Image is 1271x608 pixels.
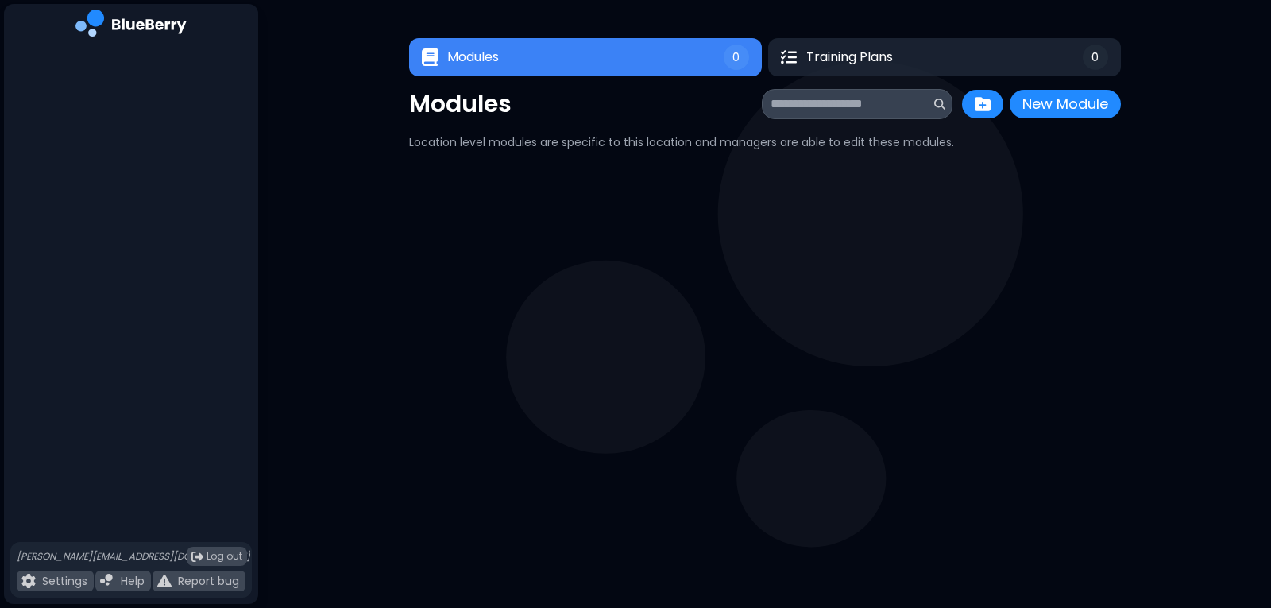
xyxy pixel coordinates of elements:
[732,50,740,64] span: 0
[17,550,250,563] p: [PERSON_NAME][EMAIL_ADDRESS][DOMAIN_NAME]
[207,550,242,563] span: Log out
[157,574,172,588] img: file icon
[1091,50,1099,64] span: 0
[191,551,203,563] img: logout
[178,574,239,588] p: Report bug
[42,574,87,588] p: Settings
[768,38,1121,76] button: Training PlansTraining Plans0
[422,48,438,67] img: Modules
[21,574,36,588] img: file icon
[409,38,762,76] button: ModulesModules0
[121,574,145,588] p: Help
[75,10,187,42] img: company logo
[100,574,114,588] img: file icon
[447,48,499,67] span: Modules
[1010,90,1121,118] button: New Module
[934,99,945,110] img: search icon
[975,96,991,112] img: folder plus icon
[806,48,893,67] span: Training Plans
[781,49,797,65] img: Training Plans
[409,135,1121,149] p: Location level modules are specific to this location and managers are able to edit these modules.
[409,90,512,118] p: Modules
